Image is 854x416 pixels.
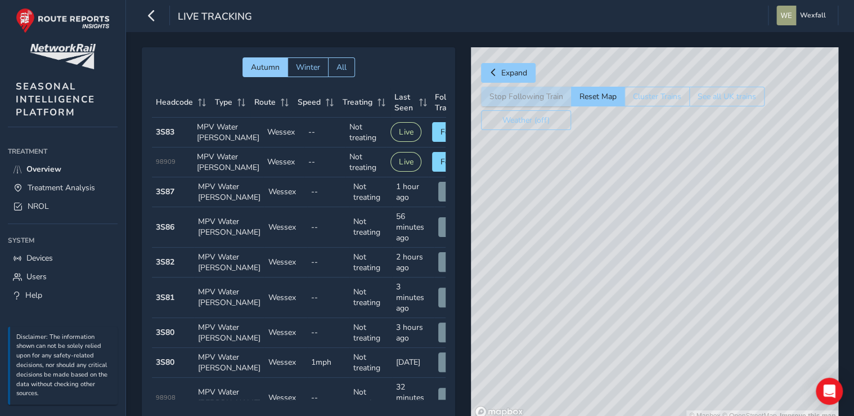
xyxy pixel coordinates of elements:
[194,348,264,378] td: MPV Water [PERSON_NAME]
[432,152,474,172] button: Follow
[194,177,264,207] td: MPV Water [PERSON_NAME]
[349,177,392,207] td: Not treating
[392,348,435,378] td: [DATE]
[345,147,386,177] td: Not treating
[156,393,176,402] span: 98908
[156,357,174,368] strong: 3S80
[16,333,112,399] p: Disclaimer: The information shown can not be solely relied upon for any safety-related decisions,...
[8,249,118,267] a: Devices
[156,327,174,338] strong: 3S80
[156,222,174,232] strong: 3S86
[501,68,527,78] span: Expand
[441,156,465,167] span: Follow
[156,158,176,166] span: 98909
[481,63,536,83] button: Expand
[194,318,264,348] td: MPV Water [PERSON_NAME]
[194,248,264,278] td: MPV Water [PERSON_NAME]
[263,118,304,147] td: Wessex
[345,118,386,147] td: Not treating
[8,197,118,216] a: NROL
[264,318,307,348] td: Wessex
[571,87,624,106] button: Reset Map
[264,278,307,318] td: Wessex
[438,182,473,202] button: View
[438,288,473,307] button: View
[251,62,280,73] span: Autumn
[28,182,95,193] span: Treatment Analysis
[8,178,118,197] a: Treatment Analysis
[298,97,321,108] span: Speed
[304,147,345,177] td: --
[624,87,689,106] button: Cluster Trains
[254,97,276,108] span: Route
[264,177,307,207] td: Wessex
[328,57,355,77] button: All
[8,160,118,178] a: Overview
[304,118,345,147] td: --
[390,122,421,142] button: Live
[25,290,42,301] span: Help
[263,147,304,177] td: Wessex
[8,143,118,160] div: Treatment
[307,177,350,207] td: --
[156,127,174,137] strong: 3S83
[26,164,61,175] span: Overview
[392,318,435,348] td: 3 hours ago
[307,318,350,348] td: --
[156,186,174,197] strong: 3S87
[16,8,110,33] img: rr logo
[242,57,287,77] button: Autumn
[432,122,474,142] button: Follow
[194,278,264,318] td: MPV Water [PERSON_NAME]
[438,323,473,342] button: View
[178,10,252,25] span: Live Tracking
[264,207,307,248] td: Wessex
[392,278,435,318] td: 3 minutes ago
[307,348,350,378] td: 1mph
[776,6,830,25] button: Wexfall
[776,6,796,25] img: diamond-layout
[392,207,435,248] td: 56 minutes ago
[156,292,174,303] strong: 3S81
[390,152,421,172] button: Live
[307,248,350,278] td: --
[349,348,392,378] td: Not treating
[438,388,473,408] button: View
[438,252,473,272] button: View
[156,257,174,267] strong: 3S82
[394,92,415,113] span: Last Seen
[307,278,350,318] td: --
[26,253,53,263] span: Devices
[800,6,826,25] span: Wexfall
[156,97,193,108] span: Headcode
[689,87,765,106] button: See all UK trains
[441,127,465,137] span: Follow
[264,248,307,278] td: Wessex
[307,207,350,248] td: --
[8,267,118,286] a: Users
[336,62,347,73] span: All
[194,207,264,248] td: MPV Water [PERSON_NAME]
[349,278,392,318] td: Not treating
[193,118,263,147] td: MPV Water [PERSON_NAME]
[438,217,473,237] button: View
[193,147,263,177] td: MPV Water [PERSON_NAME]
[438,352,473,372] button: View
[392,177,435,207] td: 1 hour ago
[26,271,47,282] span: Users
[8,286,118,305] a: Help
[28,201,49,212] span: NROL
[481,110,571,130] button: Weather (off)
[349,207,392,248] td: Not treating
[349,248,392,278] td: Not treating
[264,348,307,378] td: Wessex
[296,62,320,73] span: Winter
[287,57,328,77] button: Winter
[816,378,843,405] div: Open Intercom Messenger
[343,97,372,108] span: Treating
[30,44,96,69] img: customer logo
[435,92,462,113] span: Follow Train
[215,97,232,108] span: Type
[16,80,95,119] span: SEASONAL INTELLIGENCE PLATFORM
[8,232,118,249] div: System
